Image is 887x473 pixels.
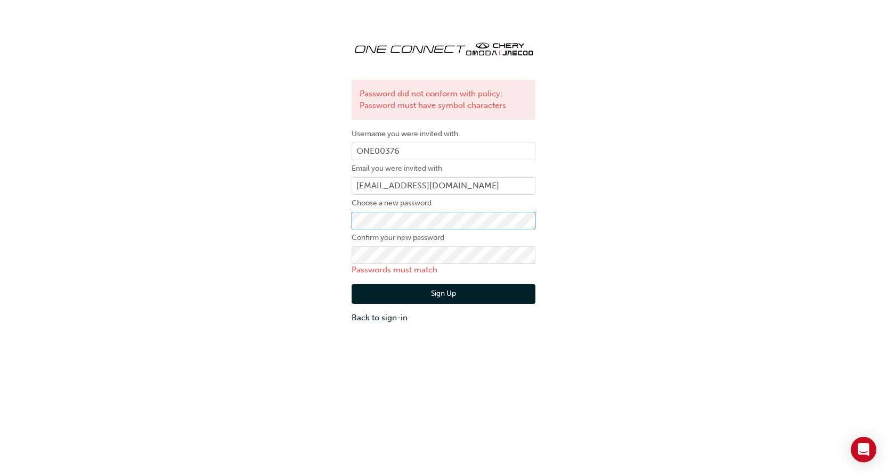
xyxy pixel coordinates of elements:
input: Username [352,143,535,161]
div: Open Intercom Messenger [851,437,876,462]
p: Passwords must match [352,264,535,276]
a: Back to sign-in [352,312,535,324]
img: oneconnect [352,32,535,64]
label: Email you were invited with [352,162,535,175]
div: Password did not conform with policy: Password must have symbol characters [352,80,535,120]
label: Choose a new password [352,197,535,210]
button: Sign Up [352,284,535,304]
label: Username you were invited with [352,128,535,140]
label: Confirm your new password [352,231,535,244]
